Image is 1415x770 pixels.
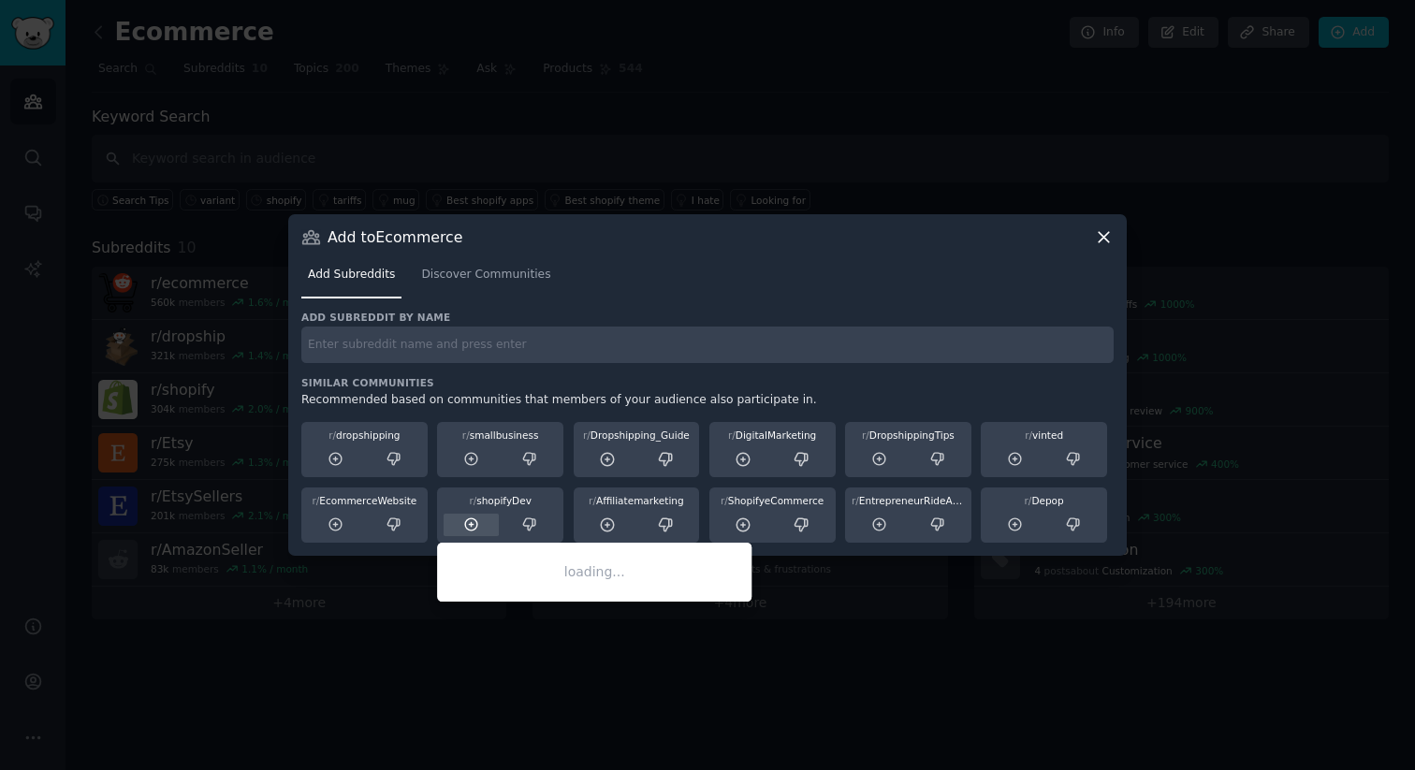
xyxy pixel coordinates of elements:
div: ShopifyeCommerce [716,494,829,507]
span: r/ [852,495,859,506]
input: Enter subreddit name and press enter [301,327,1114,363]
h3: Add subreddit by name [301,311,1114,324]
span: r/ [462,429,470,441]
span: r/ [328,429,336,441]
span: r/ [583,429,591,441]
span: r/ [1025,429,1032,441]
span: r/ [1025,495,1032,506]
span: r/ [862,429,869,441]
span: r/ [589,495,596,506]
span: r/ [721,495,728,506]
div: shopifyDev [444,494,557,507]
div: dropshipping [308,429,421,442]
div: vinted [987,429,1101,442]
a: Discover Communities [415,260,557,298]
div: Depop [987,494,1101,507]
span: r/ [312,495,319,506]
h3: Similar Communities [301,376,1114,389]
h3: Add to Ecommerce [328,227,462,247]
div: loading... [437,543,751,602]
a: Add Subreddits [301,260,401,298]
span: Discover Communities [421,267,550,283]
div: Affiliatemarketing [580,494,693,507]
div: smallbusiness [444,429,557,442]
span: Add Subreddits [308,267,395,283]
div: EntrepreneurRideAlong [852,494,965,507]
span: r/ [728,429,736,441]
div: DigitalMarketing [716,429,829,442]
div: DropshippingTips [852,429,965,442]
div: Dropshipping_Guide [580,429,693,442]
div: EcommerceWebsite [308,494,421,507]
span: r/ [469,495,476,506]
div: Recommended based on communities that members of your audience also participate in. [301,392,1114,409]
